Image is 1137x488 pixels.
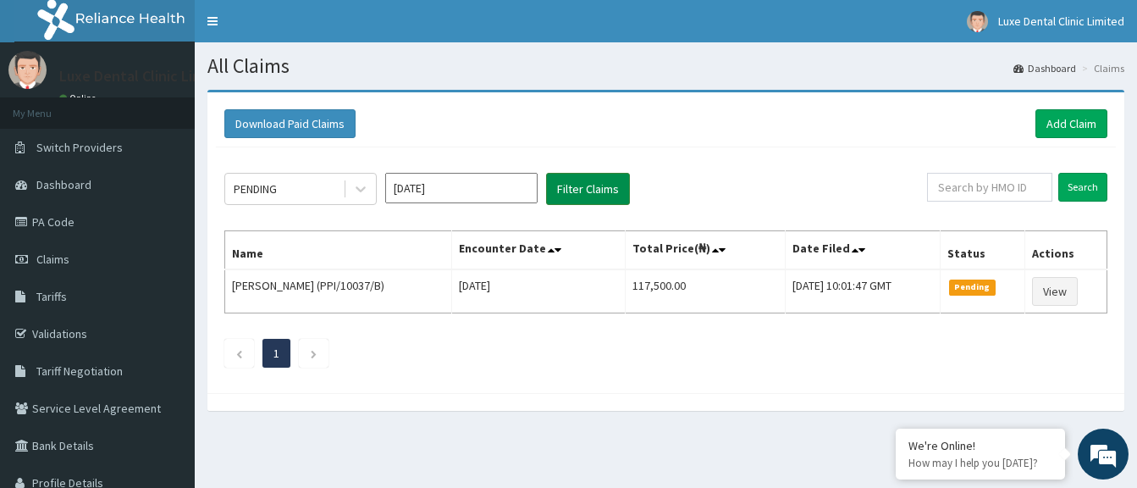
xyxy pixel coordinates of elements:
img: User Image [8,51,47,89]
a: Next page [310,346,317,361]
span: Tariffs [36,289,67,304]
textarea: Type your message and hit 'Enter' [8,316,323,375]
div: We're Online! [908,438,1052,453]
span: Claims [36,252,69,267]
td: [DATE] [452,269,625,313]
a: Dashboard [1013,61,1076,75]
span: Switch Providers [36,140,123,155]
li: Claims [1078,61,1124,75]
a: Online [59,92,100,104]
th: Total Price(₦) [625,231,785,270]
img: d_794563401_company_1708531726252_794563401 [31,85,69,127]
button: Download Paid Claims [224,109,356,138]
p: Luxe Dental Clinic Limited [59,69,231,84]
span: Pending [949,280,996,295]
td: [DATE] 10:01:47 GMT [786,269,941,313]
img: User Image [967,11,988,32]
div: Chat with us now [88,95,284,117]
a: Previous page [235,346,243,361]
input: Select Month and Year [385,173,538,203]
input: Search by HMO ID [927,173,1052,202]
h1: All Claims [207,55,1124,77]
div: PENDING [234,180,277,197]
th: Actions [1025,231,1107,270]
span: Tariff Negotiation [36,363,123,379]
a: Page 1 is your current page [273,346,279,361]
a: Add Claim [1035,109,1107,138]
td: 117,500.00 [625,269,785,313]
span: Luxe Dental Clinic Limited [998,14,1124,29]
th: Status [940,231,1024,270]
div: Minimize live chat window [278,8,318,49]
button: Filter Claims [546,173,630,205]
th: Date Filed [786,231,941,270]
input: Search [1058,173,1107,202]
td: [PERSON_NAME] (PPI/10037/B) [225,269,452,313]
span: We're online! [98,140,234,311]
th: Encounter Date [452,231,625,270]
a: View [1032,277,1078,306]
th: Name [225,231,452,270]
span: Dashboard [36,177,91,192]
p: How may I help you today? [908,456,1052,470]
